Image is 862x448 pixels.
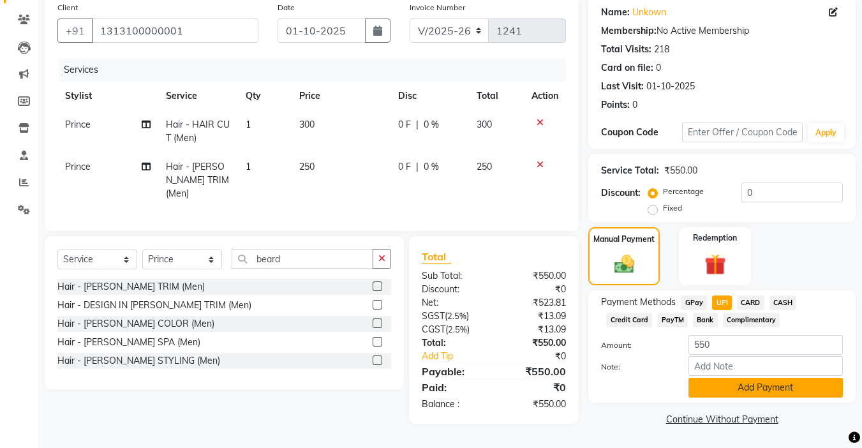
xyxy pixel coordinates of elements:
span: Prince [65,119,91,130]
div: ₹0 [494,283,576,296]
div: ( ) [412,323,494,336]
span: SGST [422,310,445,322]
div: Total Visits: [601,43,651,56]
span: 2.5% [447,311,466,321]
div: 0 [632,98,637,112]
div: ( ) [412,310,494,323]
span: CGST [422,324,445,335]
span: 250 [477,161,492,172]
th: Qty [238,82,292,110]
span: 0 % [424,118,439,131]
div: ₹13.09 [494,310,576,323]
span: 250 [299,161,315,172]
div: ₹523.81 [494,296,576,310]
div: Name: [601,6,630,19]
div: Last Visit: [601,80,644,93]
span: 2.5% [448,324,467,334]
span: | [416,160,419,174]
span: Bank [693,313,718,327]
label: Percentage [663,186,704,197]
span: 0 % [424,160,439,174]
a: Unkown [632,6,666,19]
span: CARD [737,295,764,310]
div: Service Total: [601,164,659,177]
span: 300 [299,119,315,130]
div: ₹13.09 [494,323,576,336]
div: Hair - [PERSON_NAME] TRIM (Men) [57,280,205,294]
div: Sub Total: [412,269,494,283]
span: Credit Card [606,313,652,327]
th: Disc [390,82,469,110]
span: 300 [477,119,492,130]
div: Discount: [412,283,494,296]
div: ₹0 [494,380,576,395]
div: Total: [412,336,494,350]
label: Fixed [663,202,682,214]
button: +91 [57,19,93,43]
div: ₹0 [508,350,576,363]
span: CASH [769,295,797,310]
label: Note: [591,361,678,373]
div: ₹550.00 [494,336,576,350]
span: | [416,118,419,131]
div: Hair - [PERSON_NAME] STYLING (Men) [57,354,220,368]
span: Total [422,250,451,264]
div: Card on file: [601,61,653,75]
div: Services [59,58,576,82]
span: PayTM [657,313,688,327]
div: Points: [601,98,630,112]
span: Hair - [PERSON_NAME] TRIM (Men) [166,161,229,199]
div: ₹550.00 [494,364,576,379]
label: Client [57,2,78,13]
div: No Active Membership [601,24,843,38]
div: 01-10-2025 [646,80,695,93]
div: 0 [656,61,661,75]
div: 218 [654,43,669,56]
div: Membership: [601,24,657,38]
div: Net: [412,296,494,310]
input: Search by Name/Mobile/Email/Code [92,19,258,43]
span: 1 [246,161,251,172]
th: Action [524,82,566,110]
a: Continue Without Payment [591,413,853,426]
div: Paid: [412,380,494,395]
div: Hair - [PERSON_NAME] COLOR (Men) [57,317,214,331]
label: Redemption [693,232,737,244]
div: Hair - [PERSON_NAME] SPA (Men) [57,336,200,349]
label: Manual Payment [593,234,655,245]
label: Date [278,2,295,13]
button: Add Payment [688,378,843,398]
th: Total [469,82,524,110]
input: Add Note [688,356,843,376]
div: ₹550.00 [494,269,576,283]
span: Prince [65,161,91,172]
span: GPay [681,295,707,310]
label: Invoice Number [410,2,465,13]
span: 0 F [398,160,411,174]
input: Search or Scan [232,249,373,269]
span: Payment Methods [601,295,676,309]
span: Hair - HAIR CUT (Men) [166,119,230,144]
input: Enter Offer / Coupon Code [682,123,803,142]
div: Coupon Code [601,126,681,139]
th: Service [158,82,239,110]
th: Stylist [57,82,158,110]
span: 1 [246,119,251,130]
div: Discount: [601,186,641,200]
input: Amount [688,335,843,355]
div: Hair - DESIGN IN [PERSON_NAME] TRIM (Men) [57,299,251,312]
span: UPI [712,295,732,310]
div: ₹550.00 [494,398,576,411]
th: Price [292,82,390,110]
div: Payable: [412,364,494,379]
button: Apply [808,123,844,142]
label: Amount: [591,340,678,351]
span: 0 F [398,118,411,131]
a: Add Tip [412,350,507,363]
span: Complimentary [723,313,780,327]
img: _cash.svg [608,253,641,276]
div: Balance : [412,398,494,411]
img: _gift.svg [698,251,732,278]
div: ₹550.00 [664,164,697,177]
